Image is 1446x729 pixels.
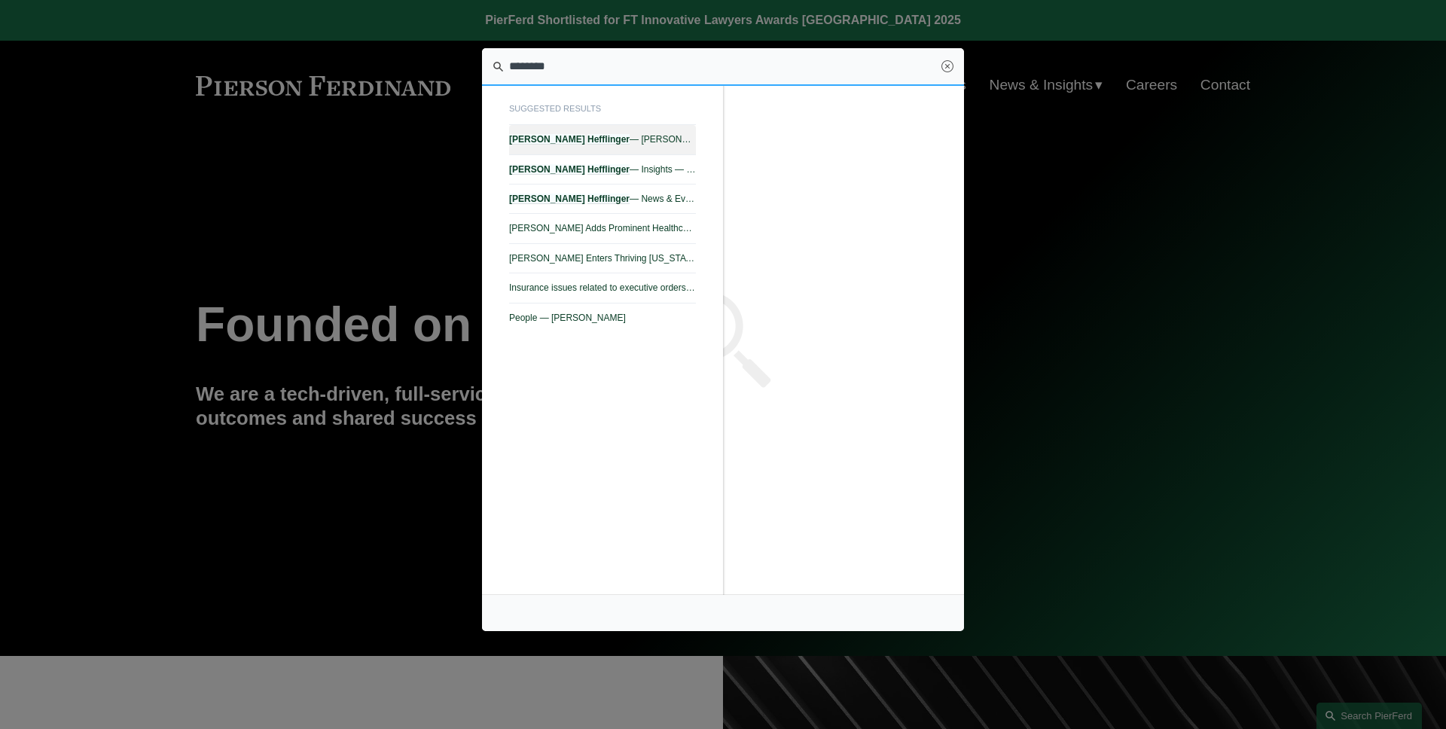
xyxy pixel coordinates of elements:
em: [PERSON_NAME] [509,164,585,175]
input: Search this site [482,48,964,86]
a: [PERSON_NAME] Hefflinger— [PERSON_NAME] [509,125,696,154]
em: Hefflinger [587,194,630,204]
em: Hefflinger [587,134,630,145]
a: Close [941,60,953,72]
em: [PERSON_NAME] [509,194,585,204]
span: — Insights — [PERSON_NAME] [509,164,696,175]
a: [PERSON_NAME] Hefflinger— Insights — [PERSON_NAME] [509,155,696,185]
em: [PERSON_NAME] [509,134,585,145]
span: — [PERSON_NAME] [509,134,696,145]
span: [PERSON_NAME] Adds Prominent Healthcare GC – – As Partner — [PERSON_NAME] [509,223,696,233]
span: — News & Events — [PERSON_NAME] [509,194,696,204]
a: People — [PERSON_NAME] [509,303,696,332]
a: [PERSON_NAME] Hefflinger— News & Events — [PERSON_NAME] [509,185,696,214]
em: Hefflinger [587,164,630,175]
span: suggested results [509,99,696,125]
a: [PERSON_NAME] Enters Thriving [US_STATE] Legal Market — [PERSON_NAME] LLP [509,244,696,273]
span: [PERSON_NAME] Enters Thriving [US_STATE] Legal Market — [PERSON_NAME] LLP [509,253,696,264]
span: Insurance issues related to executive orders — [PERSON_NAME] [509,282,696,293]
a: [PERSON_NAME] Adds Prominent Healthcare GC – – As Partner — [PERSON_NAME] [509,214,696,243]
a: Insurance issues related to executive orders — [PERSON_NAME] [509,273,696,303]
span: People — [PERSON_NAME] [509,313,696,323]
